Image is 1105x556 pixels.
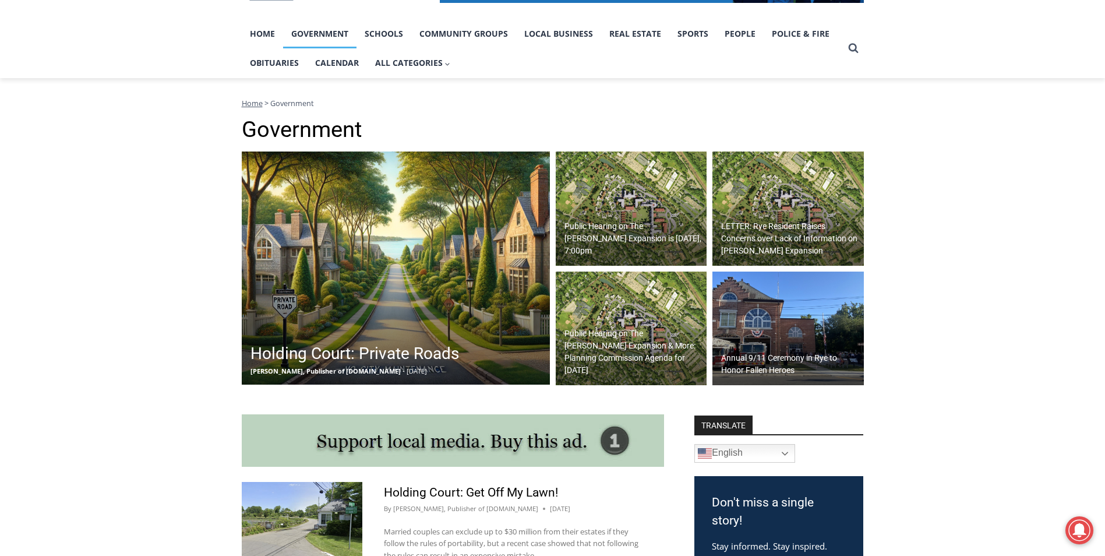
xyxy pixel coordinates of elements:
[716,19,764,48] a: People
[712,272,864,386] a: Annual 9/11 Ceremony in Rye to Honor Fallen Heroes
[250,342,459,366] h2: Holding Court: Private Roads
[712,152,864,266] a: LETTER: Rye Resident Raises Concerns over Lack of Information on [PERSON_NAME] Expansion
[242,19,843,78] nav: Primary Navigation
[601,19,669,48] a: Real Estate
[119,73,165,139] div: Located at [STREET_ADDRESS][PERSON_NAME]
[843,38,864,59] button: View Search Form
[242,98,263,108] a: Home
[712,494,846,530] h3: Don't miss a single story!
[242,97,864,109] nav: Breadcrumbs
[393,504,538,513] a: [PERSON_NAME], Publisher of [DOMAIN_NAME]
[411,19,516,48] a: Community Groups
[307,48,367,78] a: Calendar
[556,272,707,386] img: (PHOTO: Illustrative plan of The Osborn's proposed site plan from the July 10, 2025 planning comm...
[694,416,753,434] strong: TRANSLATE
[712,152,864,266] img: (PHOTO: Illustrative plan of The Osborn's proposed site plan from the July 10, 2025 planning comm...
[242,152,550,385] a: Holding Court: Private Roads [PERSON_NAME], Publisher of [DOMAIN_NAME] - [DATE]
[721,352,861,376] h2: Annual 9/11 Ceremony in Rye to Honor Fallen Heroes
[294,1,550,113] div: "I learned about the history of a place I’d honestly never considered even as a resident of [GEOG...
[564,220,704,257] h2: Public Hearing on The [PERSON_NAME] Expansion is [DATE], 7:00pm
[764,19,838,48] a: Police & Fire
[384,504,391,514] span: By
[250,367,401,375] span: [PERSON_NAME], Publisher of [DOMAIN_NAME]
[556,152,707,266] img: (PHOTO: Illustrative plan of The Osborn's proposed site plan from the July 10, 2025 planning comm...
[550,504,570,514] time: [DATE]
[242,48,307,78] a: Obituaries
[669,19,716,48] a: Sports
[698,446,712,460] img: en
[556,272,707,386] a: Public Hearing on The [PERSON_NAME] Expansion & More: Planning Commission Agenda for [DATE]
[712,272,864,386] img: (PHOTO: The City of Rye 9-11 ceremony on Wednesday, September 11, 2024. It was the 23rd anniversa...
[367,48,459,78] button: Child menu of All Categories
[280,113,564,145] a: Intern @ [DOMAIN_NAME]
[407,367,427,375] span: [DATE]
[242,414,664,467] img: support local media, buy this ad
[242,152,550,385] img: DALLE 2025-09-08 Holding Court 2025-09-09 Private Roads
[694,444,795,463] a: English
[403,367,405,375] span: -
[242,19,283,48] a: Home
[721,220,861,257] h2: LETTER: Rye Resident Raises Concerns over Lack of Information on [PERSON_NAME] Expansion
[356,19,411,48] a: Schools
[1,117,117,145] a: Open Tues. - Sun. [PHONE_NUMBER]
[270,98,314,108] span: Government
[3,120,114,164] span: Open Tues. - Sun. [PHONE_NUMBER]
[264,98,269,108] span: >
[305,116,540,142] span: Intern @ [DOMAIN_NAME]
[242,117,864,143] h1: Government
[283,19,356,48] a: Government
[556,152,707,266] a: Public Hearing on The [PERSON_NAME] Expansion is [DATE], 7:00pm
[516,19,601,48] a: Local Business
[564,328,704,376] h2: Public Hearing on The [PERSON_NAME] Expansion & More: Planning Commission Agenda for [DATE]
[384,485,558,499] a: Holding Court: Get Off My Lawn!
